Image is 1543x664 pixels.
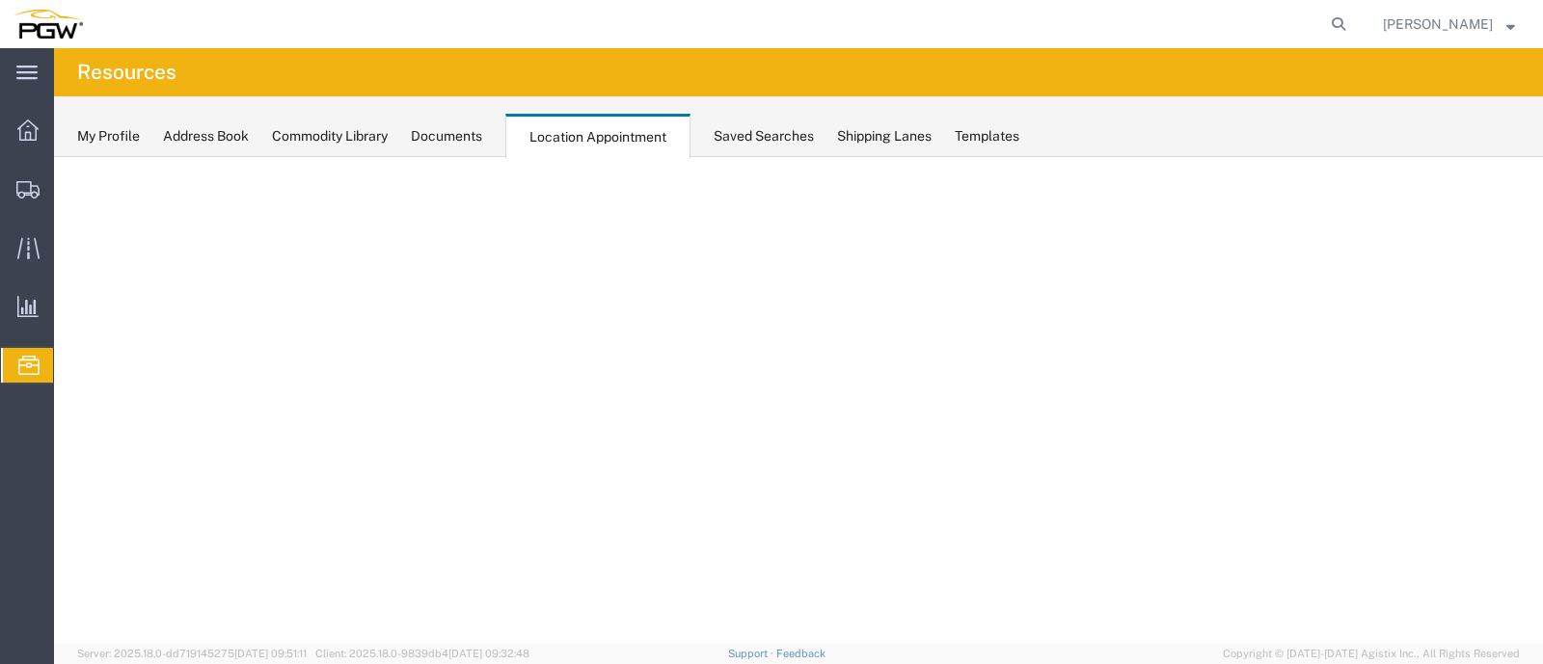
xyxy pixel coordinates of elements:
div: Saved Searches [714,126,814,146]
div: My Profile [77,126,140,146]
div: Address Book [163,126,249,146]
iframe: FS Legacy Container [54,157,1543,644]
img: logo [14,10,83,39]
a: Feedback [776,648,826,659]
span: Janet Claytor [1383,13,1493,35]
span: Client: 2025.18.0-9839db4 [315,648,529,659]
div: Templates [955,126,1019,146]
button: [PERSON_NAME] [1382,13,1516,36]
span: [DATE] 09:32:48 [448,648,529,659]
div: Shipping Lanes [837,126,932,146]
a: Support [728,648,776,659]
div: Location Appointment [505,114,690,158]
div: Commodity Library [272,126,388,146]
span: [DATE] 09:51:11 [234,648,307,659]
div: Documents [411,126,482,146]
span: Server: 2025.18.0-dd719145275 [77,648,307,659]
span: Copyright © [DATE]-[DATE] Agistix Inc., All Rights Reserved [1223,646,1520,662]
h4: Resources [77,48,176,96]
